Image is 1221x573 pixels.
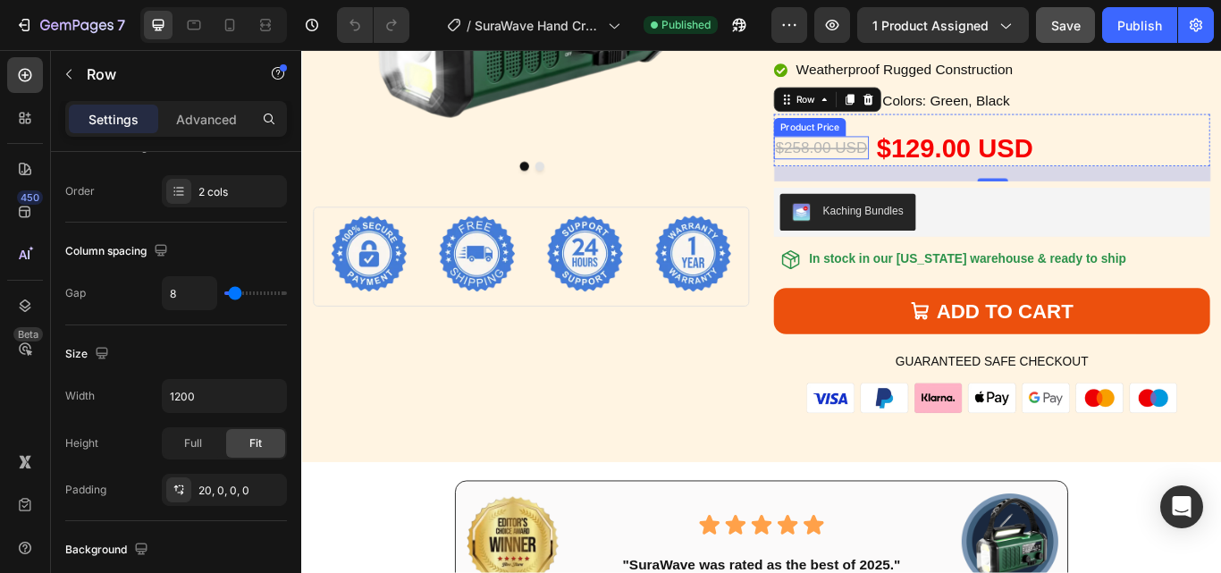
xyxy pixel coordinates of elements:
[1036,7,1095,43] button: Save
[1160,485,1203,528] div: Open Intercom Messenger
[589,389,1022,424] img: gempages_575532260401349194-89cc9139-8add-42ea-9e86-a11a01fd6eac.webp
[198,483,282,499] div: 20, 0, 0, 0
[661,17,711,33] span: Published
[572,179,594,200] img: KachingBundles.png
[1102,7,1177,43] button: Publish
[669,93,855,136] div: $129.00 USD
[301,50,1221,573] iframe: Design area
[163,277,216,309] input: Auto
[857,7,1029,43] button: 1 product assigned
[592,235,962,254] p: In stock in our [US_STATE] warehouse & ready to ship
[65,342,113,367] div: Size
[65,435,98,451] div: Height
[551,278,1059,332] button: Add to cart
[740,293,900,316] div: Add to cart
[551,101,661,128] div: $258.00 USD
[577,48,829,72] p: Available In 2 Colors: Green, Black
[65,240,172,264] div: Column spacing
[198,184,282,200] div: 2 cols
[176,110,237,129] p: Advanced
[412,193,501,282] img: gempages_575532260401349194-50388033-1ab9-40fe-88f8-62c95abe3928.webp
[184,435,202,451] span: Full
[87,63,239,85] p: Row
[65,482,106,498] div: Padding
[337,7,409,43] div: Undo/Redo
[65,388,95,404] div: Width
[558,168,716,211] button: Kaching Bundles
[475,16,601,35] span: SuraWave Hand Crank Radios
[577,12,829,36] p: Weatherproof Rugged Construction
[573,50,602,66] div: Row
[1051,18,1081,33] span: Save
[163,380,286,412] input: Auto
[88,110,139,129] p: Settings
[249,435,262,451] span: Fit
[608,179,702,198] div: Kaching Bundles
[467,16,471,35] span: /
[13,327,43,341] div: Beta
[554,82,631,98] div: Product Price
[17,190,43,205] div: 450
[65,285,86,301] div: Gap
[117,14,125,36] p: 7
[65,538,152,562] div: Background
[551,353,1059,375] h2: GUARANTEED SAFE CHECKOUT
[1117,16,1162,35] div: Publish
[872,16,989,35] span: 1 product assigned
[65,183,95,199] div: Order
[7,7,133,43] button: 7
